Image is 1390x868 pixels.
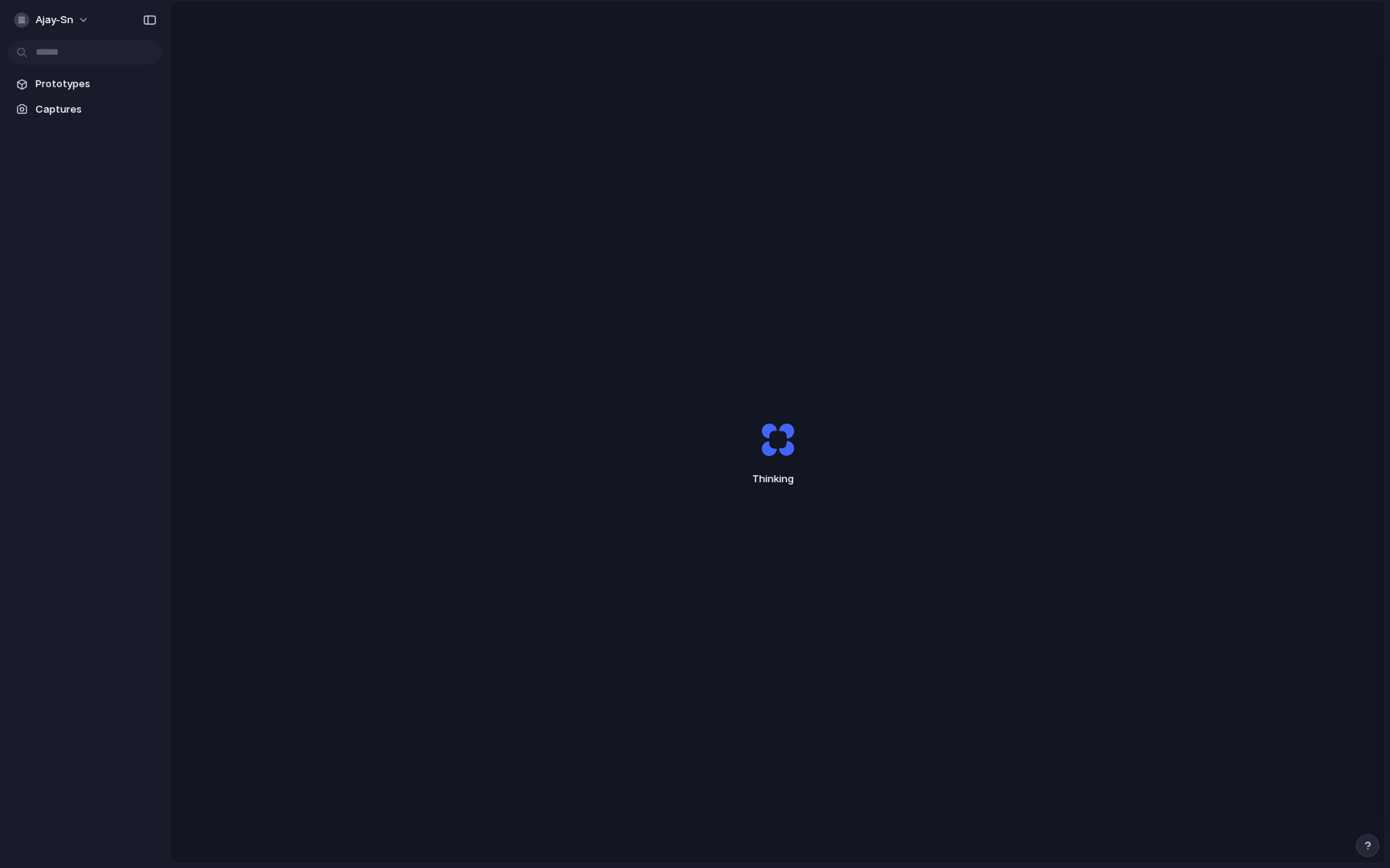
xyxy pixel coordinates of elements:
[8,98,162,121] a: Captures
[36,12,73,28] span: ajay-sn
[8,73,162,96] a: Prototypes
[8,8,97,32] button: ajay-sn
[36,76,156,92] span: Prototypes
[726,471,829,487] span: Thinking
[36,102,156,117] span: Captures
